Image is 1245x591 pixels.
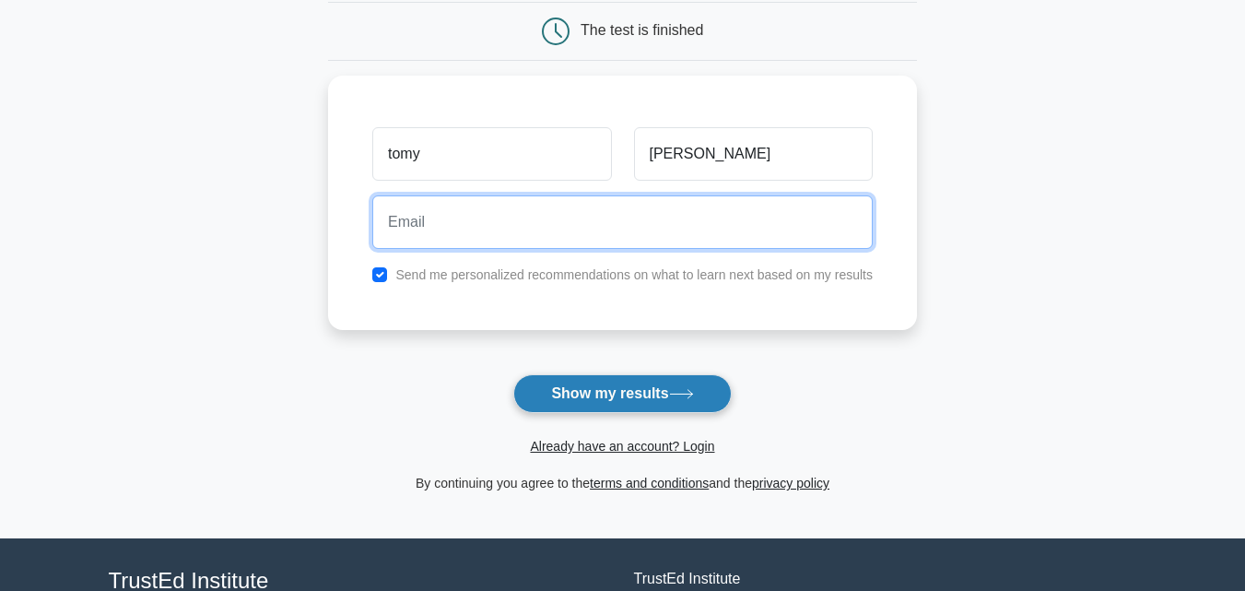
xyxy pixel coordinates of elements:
[513,374,731,413] button: Show my results
[590,476,709,491] a: terms and conditions
[372,127,611,181] input: First name
[317,472,928,494] div: By continuing you agree to the and the
[372,195,873,249] input: Email
[581,22,703,38] div: The test is finished
[395,267,873,282] label: Send me personalized recommendations on what to learn next based on my results
[752,476,829,491] a: privacy policy
[530,439,714,454] a: Already have an account? Login
[634,127,873,181] input: Last name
